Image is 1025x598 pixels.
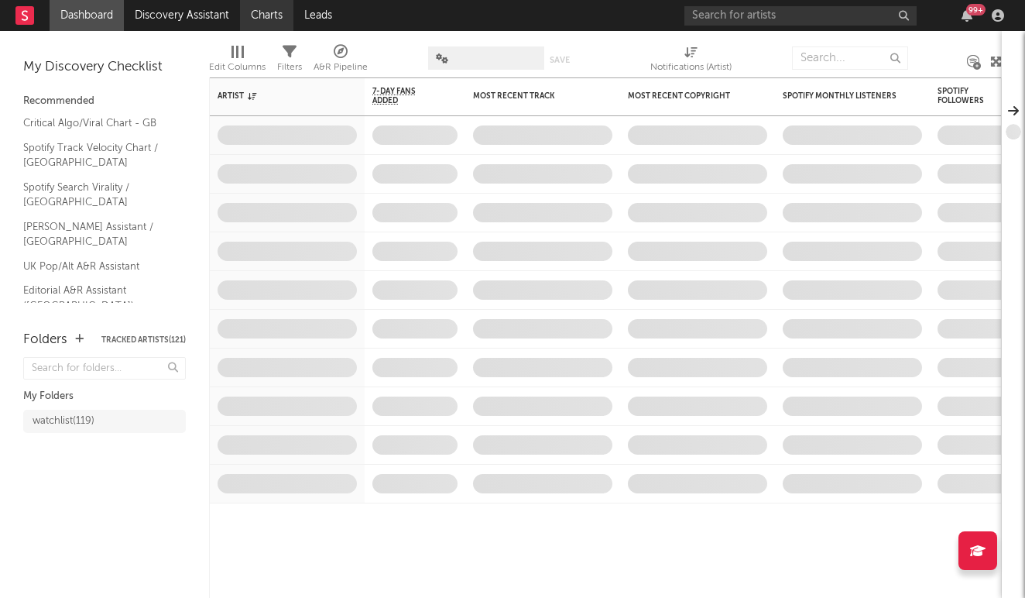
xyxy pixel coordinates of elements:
div: Most Recent Copyright [628,91,744,101]
span: 7-Day Fans Added [372,87,434,105]
div: My Discovery Checklist [23,58,186,77]
button: 99+ [962,9,972,22]
div: A&R Pipeline [314,58,368,77]
div: My Folders [23,387,186,406]
div: Edit Columns [209,58,266,77]
a: watchlist(119) [23,410,186,433]
button: Save [550,56,570,64]
div: 99 + [966,4,986,15]
div: watchlist ( 119 ) [33,412,94,431]
div: A&R Pipeline [314,39,368,84]
a: UK Pop/Alt A&R Assistant [23,258,170,275]
div: Notifications (Artist) [650,39,732,84]
div: Notifications (Artist) [650,58,732,77]
input: Search for artists [684,6,917,26]
input: Search for folders... [23,357,186,380]
a: Spotify Track Velocity Chart / [GEOGRAPHIC_DATA] [23,139,170,171]
button: Tracked Artists(121) [101,336,186,344]
div: Spotify Followers [938,87,992,105]
a: Spotify Search Virality / [GEOGRAPHIC_DATA] [23,179,170,211]
a: [PERSON_NAME] Assistant / [GEOGRAPHIC_DATA] [23,218,170,250]
a: Critical Algo/Viral Chart - GB [23,115,170,132]
div: Recommended [23,92,186,111]
div: Spotify Monthly Listeners [783,91,899,101]
a: Editorial A&R Assistant ([GEOGRAPHIC_DATA]) [23,282,170,314]
div: Artist [218,91,334,101]
div: Filters [277,39,302,84]
div: Folders [23,331,67,349]
div: Most Recent Track [473,91,589,101]
input: Search... [792,46,908,70]
div: Filters [277,58,302,77]
div: Edit Columns [209,39,266,84]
